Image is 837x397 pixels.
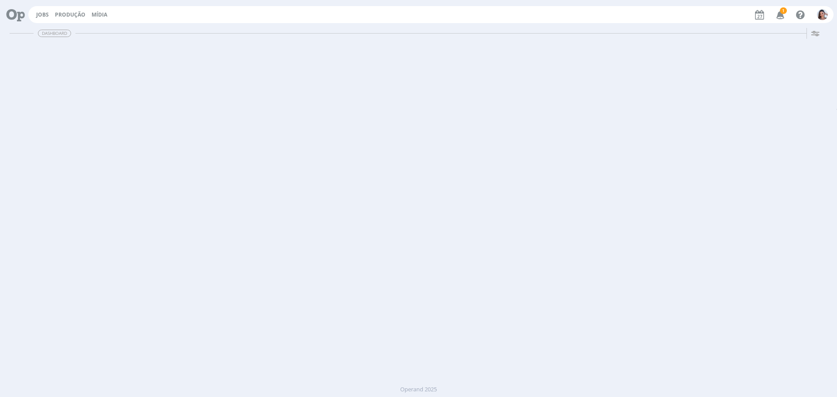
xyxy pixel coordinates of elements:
button: Mídia [89,11,110,18]
button: N [817,7,828,22]
span: Dashboard [38,30,71,37]
a: Produção [55,11,85,18]
img: N [817,9,828,20]
button: 1 [771,7,789,23]
button: Produção [52,11,88,18]
a: Mídia [92,11,107,18]
span: 1 [780,7,787,14]
a: Jobs [36,11,49,18]
button: Jobs [34,11,51,18]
